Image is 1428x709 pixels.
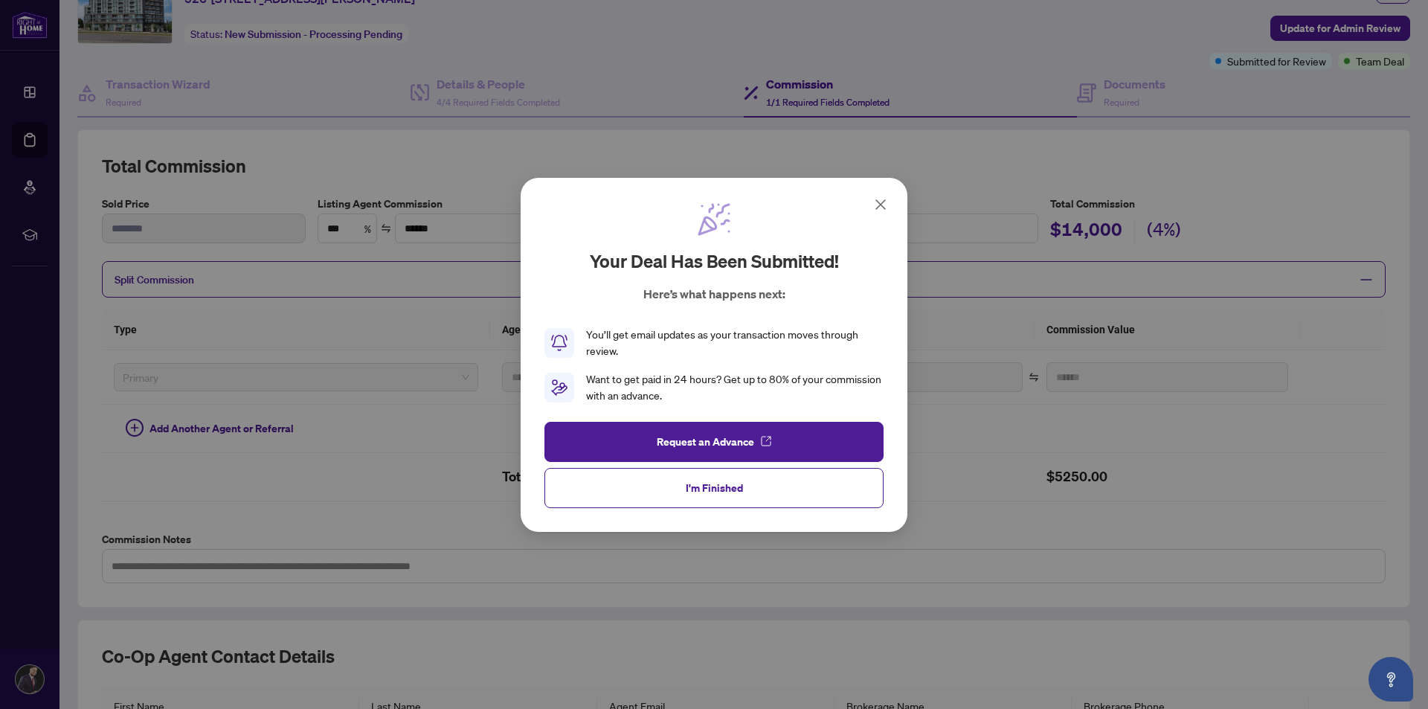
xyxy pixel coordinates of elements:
div: You’ll get email updates as your transaction moves through review. [586,327,884,359]
button: I'm Finished [544,467,884,507]
button: Open asap [1368,657,1413,702]
button: Request an Advance [544,421,884,461]
span: Request an Advance [657,429,754,453]
span: I'm Finished [686,475,743,499]
h2: Your deal has been submitted! [590,249,839,273]
div: Want to get paid in 24 hours? Get up to 80% of your commission with an advance. [586,371,884,404]
p: Here’s what happens next: [643,285,785,303]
